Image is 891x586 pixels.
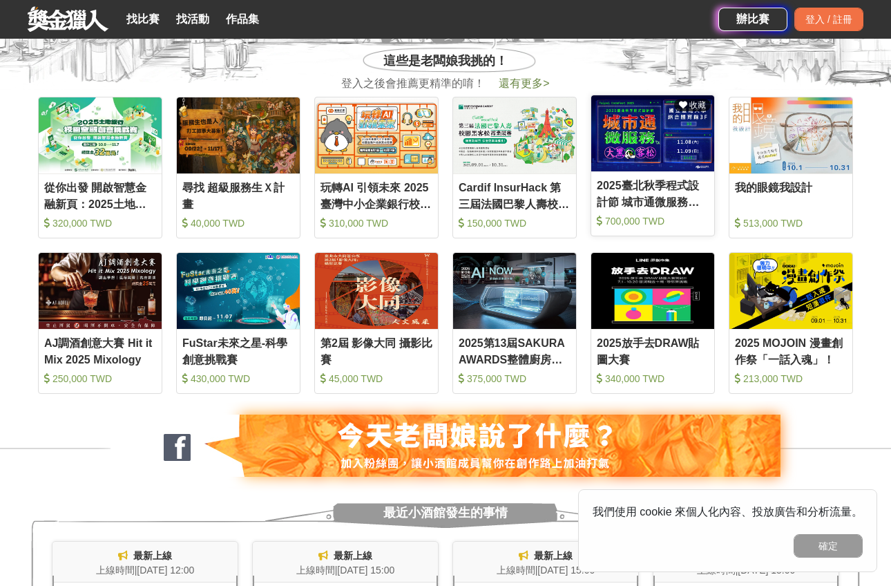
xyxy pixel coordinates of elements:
img: Cover Image [177,97,300,173]
span: 最新上線 [534,550,573,561]
span: 最近小酒館發生的事情 [383,498,508,528]
button: 確定 [794,534,863,558]
span: 最新上線 [334,550,372,561]
a: 作品集 [220,10,265,29]
img: Cover Image [453,253,576,329]
span: 還有更多 > [499,77,549,89]
img: Cover Image [177,253,300,329]
div: 700,000 TWD [597,214,709,228]
a: Cover Image從你出發 開啟智慧金融新頁：2025土地銀行校園金融創意挑戰賽 320,000 TWD [38,97,162,238]
span: 最新上線 [133,550,172,561]
div: 第2屆 影像大同 攝影比賽 [320,335,432,366]
div: 40,000 TWD [182,216,294,230]
div: 上線時間 | [DATE] 15:00 [453,563,638,578]
img: Cover Image [39,253,162,329]
div: 2025第13屆SAKURA AWARDS整體廚房設計大賽 [459,335,571,366]
div: 150,000 TWD [459,216,571,230]
div: 登入 / 註冊 [794,8,863,31]
a: Cover Image 收藏2025臺北秋季程式設計節 城市通微服務大黑客松 700,000 TWD [591,95,715,236]
a: Cover Image第2屆 影像大同 攝影比賽 45,000 TWD [314,252,439,394]
div: 2025放手去DRAW貼圖大賽 [597,335,709,366]
a: Cover ImageFuStar未來之星-科學創意挑戰賽 430,000 TWD [176,252,300,394]
a: 辦比賽 [718,8,787,31]
img: Cover Image [39,97,162,173]
a: Cover Image2025 MOJOIN 漫畫創作祭「一話入魂」！ 213,000 TWD [729,252,853,394]
div: 250,000 TWD [44,372,156,386]
a: 找活動 [171,10,215,29]
a: Cover Image尋找 超級服務生Ｘ計畫 40,000 TWD [176,97,300,238]
div: 375,000 TWD [459,372,571,386]
div: 513,000 TWD [735,216,847,230]
div: 尋找 超級服務生Ｘ計畫 [182,180,294,211]
img: 127fc932-0e2d-47dc-a7d9-3a4a18f96856.jpg [111,415,780,477]
div: 我的眼鏡我設計 [735,180,847,211]
a: Cover ImageCardif InsurHack 第三屆法國巴黎人壽校園黑客松商業競賽 150,000 TWD [452,97,577,238]
div: Cardif InsurHack 第三屆法國巴黎人壽校園黑客松商業競賽 [459,180,571,211]
img: Cover Image [315,253,438,329]
span: 這些是老闆娘我挑的！ [383,52,508,70]
span: 我們使用 cookie 來個人化內容、投放廣告和分析流量。 [593,506,863,518]
div: AJ調酒創意大賽 Hit it Mix 2025 Mixology [44,335,156,366]
img: Cover Image [729,253,852,329]
div: 上線時間 | [DATE] 12:00 [52,563,238,578]
img: Cover Image [453,97,576,173]
div: FuStar未來之星-科學創意挑戰賽 [182,335,294,366]
div: 340,000 TWD [597,372,709,386]
a: Cover Image玩轉AI 引領未來 2025臺灣中小企業銀行校園金融科技創意挑戰賽 310,000 TWD [314,97,439,238]
div: 430,000 TWD [182,372,294,386]
span: 登入之後會推薦更精準的唷！ [341,75,485,92]
a: 找比賽 [121,10,165,29]
div: 45,000 TWD [320,372,432,386]
div: 2025臺北秋季程式設計節 城市通微服務大黑客松 [597,178,709,209]
div: 320,000 TWD [44,216,156,230]
a: 還有更多> [499,77,549,89]
div: 從你出發 開啟智慧金融新頁：2025土地銀行校園金融創意挑戰賽 [44,180,156,211]
a: Cover ImageAJ調酒創意大賽 Hit it Mix 2025 Mixology 250,000 TWD [38,252,162,394]
div: 213,000 TWD [735,372,847,386]
img: Cover Image [315,97,438,173]
div: 310,000 TWD [320,216,432,230]
div: 玩轉AI 引領未來 2025臺灣中小企業銀行校園金融科技創意挑戰賽 [320,180,432,211]
img: Cover Image [729,97,852,173]
span: 收藏 [687,100,706,110]
a: Cover Image我的眼鏡我設計 513,000 TWD [729,97,853,238]
a: Cover Image2025放手去DRAW貼圖大賽 340,000 TWD [591,252,715,394]
div: 2025 MOJOIN 漫畫創作祭「一話入魂」！ [735,335,847,366]
a: Cover Image2025第13屆SAKURA AWARDS整體廚房設計大賽 375,000 TWD [452,252,577,394]
div: 上線時間 | [DATE] 15:00 [253,563,438,578]
img: Cover Image [591,95,714,171]
img: Cover Image [591,253,714,329]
